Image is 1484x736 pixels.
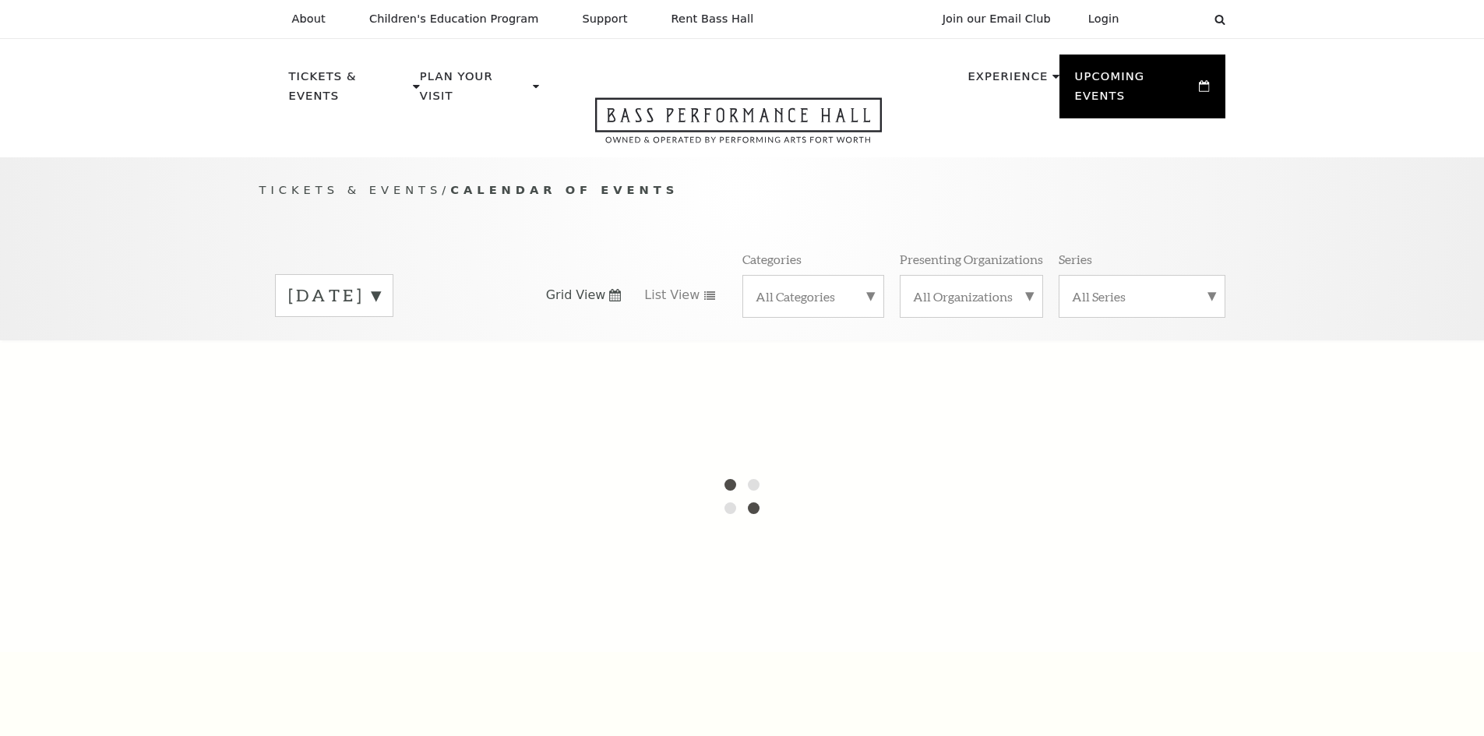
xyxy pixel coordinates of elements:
[450,183,679,196] span: Calendar of Events
[900,251,1043,267] p: Presenting Organizations
[644,287,700,304] span: List View
[968,67,1048,95] p: Experience
[913,288,1030,305] label: All Organizations
[756,288,871,305] label: All Categories
[583,12,628,26] p: Support
[1075,67,1196,114] p: Upcoming Events
[742,251,802,267] p: Categories
[1072,288,1212,305] label: All Series
[292,12,326,26] p: About
[420,67,529,114] p: Plan Your Visit
[1144,12,1200,26] select: Select:
[259,181,1225,200] p: /
[289,67,410,114] p: Tickets & Events
[259,183,442,196] span: Tickets & Events
[369,12,539,26] p: Children's Education Program
[288,283,380,308] label: [DATE]
[1059,251,1092,267] p: Series
[672,12,754,26] p: Rent Bass Hall
[546,287,606,304] span: Grid View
